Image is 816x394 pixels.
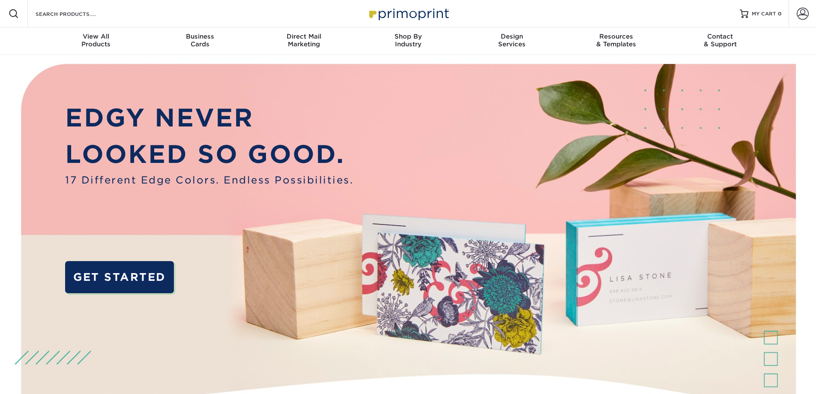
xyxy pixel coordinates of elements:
[356,33,460,48] div: Industry
[44,33,148,40] span: View All
[65,136,353,173] p: LOOKED SO GOOD.
[356,27,460,55] a: Shop ByIndustry
[778,11,782,17] span: 0
[65,261,173,293] a: GET STARTED
[65,99,353,136] p: EDGY NEVER
[65,173,353,187] span: 17 Different Edge Colors. Endless Possibilities.
[252,27,356,55] a: Direct MailMarketing
[35,9,118,19] input: SEARCH PRODUCTS.....
[252,33,356,48] div: Marketing
[668,33,772,40] span: Contact
[668,33,772,48] div: & Support
[252,33,356,40] span: Direct Mail
[148,33,252,48] div: Cards
[44,27,148,55] a: View AllProducts
[564,33,668,48] div: & Templates
[365,4,451,23] img: Primoprint
[148,33,252,40] span: Business
[564,33,668,40] span: Resources
[356,33,460,40] span: Shop By
[752,10,776,18] span: MY CART
[564,27,668,55] a: Resources& Templates
[460,33,564,48] div: Services
[44,33,148,48] div: Products
[668,27,772,55] a: Contact& Support
[148,27,252,55] a: BusinessCards
[460,33,564,40] span: Design
[460,27,564,55] a: DesignServices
